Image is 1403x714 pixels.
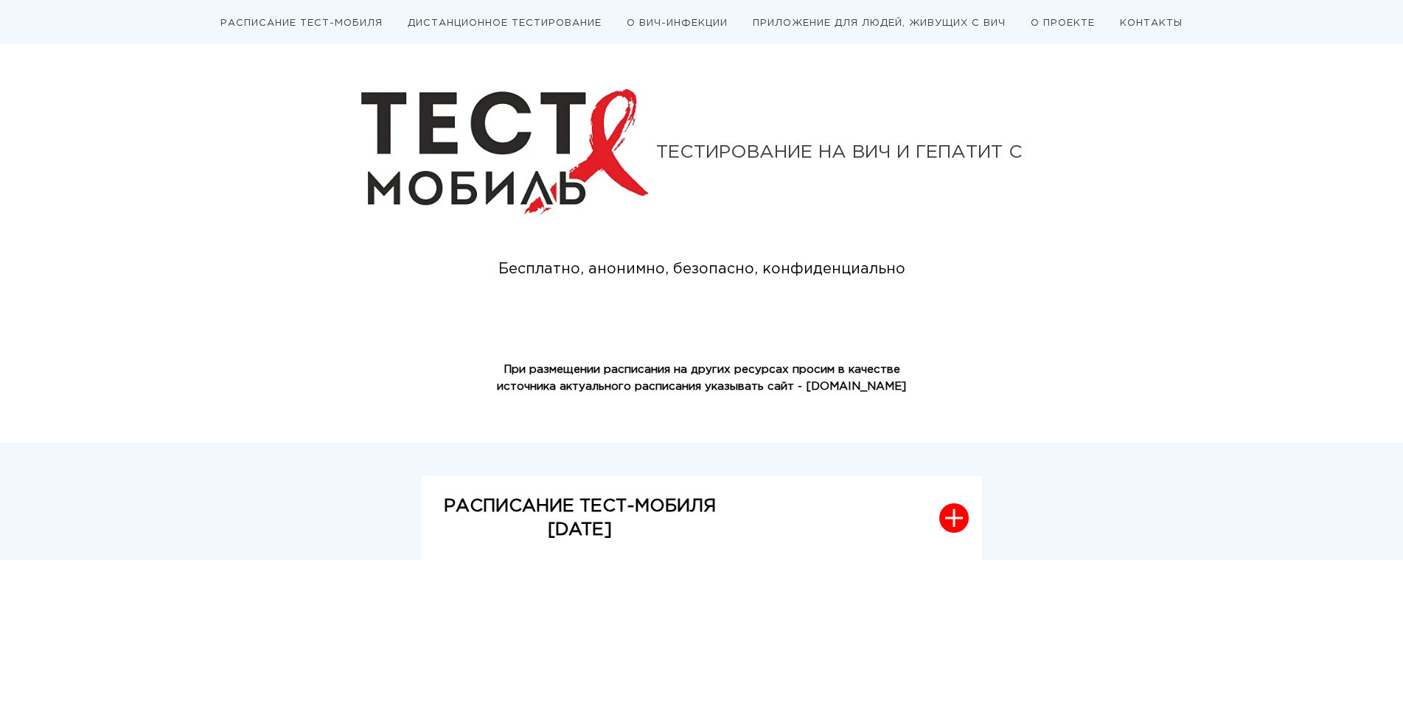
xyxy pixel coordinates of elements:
[472,258,932,281] div: Бесплатно, анонимно, безопасно, конфиденциально
[422,476,982,561] button: РАСПИСАНИЕ ТЕСТ-МОБИЛЯ[DATE]
[1031,19,1095,27] a: О ПРОЕКТЕ
[444,518,716,542] p: [DATE]
[1120,19,1183,27] a: КОНТАКТЫ
[444,498,716,514] strong: РАСПИСАНИЕ ТЕСТ-МОБИЛЯ
[220,19,383,27] a: РАСПИСАНИЕ ТЕСТ-МОБИЛЯ
[408,19,602,27] a: ДИСТАНЦИОННОЕ ТЕСТИРОВАНИЕ
[656,144,1042,161] div: ТЕСТИРОВАНИЕ НА ВИЧ И ГЕПАТИТ С
[497,365,906,391] strong: При размещении расписания на других ресурсах просим в качестве источника актуального расписания у...
[627,19,728,27] a: О ВИЧ-ИНФЕКЦИИ
[753,19,1006,27] a: ПРИЛОЖЕНИЕ ДЛЯ ЛЮДЕЙ, ЖИВУЩИХ С ВИЧ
